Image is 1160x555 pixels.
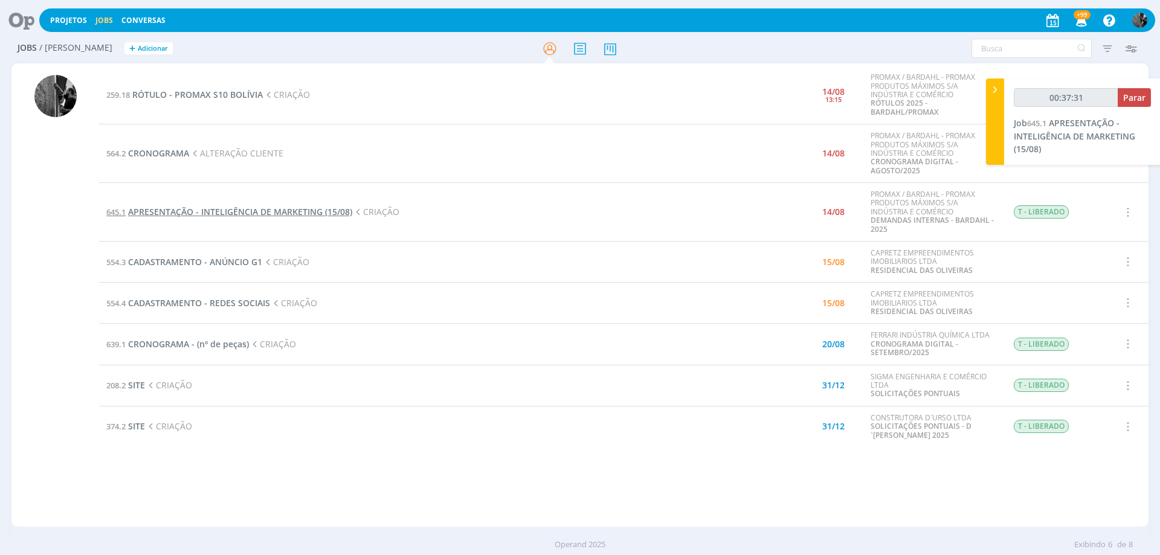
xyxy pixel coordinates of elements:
[128,297,270,309] span: CADASTRAMENTO - REDES SOCIAIS
[1074,10,1091,19] span: +99
[128,420,145,432] span: SITE
[106,206,352,217] a: 645.1APRESENTAÇÃO - INTELIGÊNCIA DE MARKETING (15/08)
[145,379,192,391] span: CRIAÇÃO
[106,298,126,309] span: 554.4
[106,379,145,391] a: 208.2SITE
[249,338,296,350] span: CRIAÇÃO
[871,339,958,358] a: CRONOGRAMA DIGITAL - SETEMBRO/2025
[106,147,189,159] a: 564.2CRONOGRAMA
[1132,13,1147,28] img: P
[129,42,135,55] span: +
[128,256,262,268] span: CADASTRAMENTO - ANÚNCIO G1
[262,256,309,268] span: CRIAÇÃO
[822,340,845,348] div: 20/08
[106,257,126,268] span: 554.3
[871,290,995,316] div: CAPRETZ EMPREENDIMENTOS IMOBILIARIOS LTDA
[871,132,995,175] div: PROMAX / BARDAHL - PROMAX PRODUTOS MÁXIMOS S/A INDÚSTRIA E COMÉRCIO
[124,42,173,55] button: +Adicionar
[822,299,845,307] div: 15/08
[825,96,842,103] div: 13:15
[106,148,126,159] span: 564.2
[106,89,130,100] span: 259.18
[1123,92,1145,103] span: Parar
[1014,379,1069,392] span: T - LIBERADO
[106,89,263,100] a: 259.18RÓTULO - PROMAX S10 BOLÍVIA
[871,265,973,275] a: RESIDENCIAL DAS OLIVEIRAS
[106,339,126,350] span: 639.1
[971,39,1092,58] input: Busca
[106,420,145,432] a: 374.2SITE
[39,43,112,53] span: / [PERSON_NAME]
[128,147,189,159] span: CRONOGRAMA
[50,15,87,25] a: Projetos
[47,16,91,25] button: Projetos
[871,98,938,117] a: RÓTULOS 2025 - BARDAHL/PROMAX
[871,388,960,399] a: SOLICITAÇÕES PONTUAIS
[1014,117,1135,155] span: APRESENTAÇÃO - INTELIGÊNCIA DE MARKETING (15/08)
[1014,117,1135,155] a: Job645.1APRESENTAÇÃO - INTELIGÊNCIA DE MARKETING (15/08)
[822,258,845,266] div: 15/08
[822,208,845,216] div: 14/08
[822,381,845,390] div: 31/12
[1118,88,1151,107] button: Parar
[189,147,283,159] span: ALTERAÇÃO CLIENTE
[1027,118,1046,129] span: 645.1
[106,297,270,309] a: 554.4CADASTRAMENTO - REDES SOCIAIS
[118,16,169,25] button: Conversas
[871,215,994,234] a: DEMANDAS INTERNAS - BARDAHL - 2025
[128,338,249,350] span: CRONOGRAMA - (nº de peças)
[138,45,168,53] span: Adicionar
[106,380,126,391] span: 208.2
[1014,205,1069,219] span: T - LIBERADO
[145,420,192,432] span: CRIAÇÃO
[92,16,117,25] button: Jobs
[95,15,113,25] a: Jobs
[128,379,145,391] span: SITE
[871,414,995,440] div: CONSTRUTORA D´URSO LTDA
[871,306,973,316] a: RESIDENCIAL DAS OLIVEIRAS
[34,75,77,117] img: P
[1108,539,1112,551] span: 6
[1068,10,1093,31] button: +99
[1132,10,1148,31] button: P
[121,15,166,25] a: Conversas
[106,338,249,350] a: 639.1CRONOGRAMA - (nº de peças)
[106,256,262,268] a: 554.3CADASTRAMENTO - ANÚNCIO G1
[106,207,126,217] span: 645.1
[1074,539,1106,551] span: Exibindo
[871,331,995,357] div: FERRARI INDÚSTRIA QUÍMICA LTDA
[106,421,126,432] span: 374.2
[871,73,995,117] div: PROMAX / BARDAHL - PROMAX PRODUTOS MÁXIMOS S/A INDÚSTRIA E COMÉRCIO
[822,88,845,96] div: 14/08
[822,149,845,158] div: 14/08
[1117,539,1126,551] span: de
[132,89,263,100] span: RÓTULO - PROMAX S10 BOLÍVIA
[871,156,958,175] a: CRONOGRAMA DIGITAL - AGOSTO/2025
[1129,539,1133,551] span: 8
[128,206,352,217] span: APRESENTAÇÃO - INTELIGÊNCIA DE MARKETING (15/08)
[1014,338,1069,351] span: T - LIBERADO
[871,249,995,275] div: CAPRETZ EMPREENDIMENTOS IMOBILIARIOS LTDA
[871,190,995,234] div: PROMAX / BARDAHL - PROMAX PRODUTOS MÁXIMOS S/A INDÚSTRIA E COMÉRCIO
[263,89,310,100] span: CRIAÇÃO
[352,206,399,217] span: CRIAÇÃO
[18,43,37,53] span: Jobs
[270,297,317,309] span: CRIAÇÃO
[871,373,995,399] div: SIGMA ENGENHARIA E COMÉRCIO LTDA
[822,422,845,431] div: 31/12
[871,421,971,440] a: SOLICITAÇÕES PONTUAIS - D´[PERSON_NAME] 2025
[1014,420,1069,433] span: T - LIBERADO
